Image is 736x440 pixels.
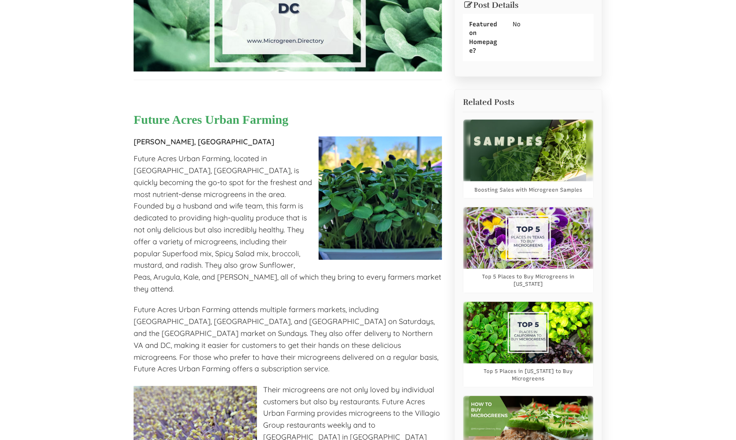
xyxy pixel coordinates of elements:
[468,273,589,288] a: Top 5 Places to Buy Microgreens in [US_STATE]
[463,14,507,62] div: Featured on Homepage?
[134,137,274,146] strong: [PERSON_NAME], [GEOGRAPHIC_DATA]
[134,305,438,373] span: Future Acres Urban Farming attends multiple farmers markets, including [GEOGRAPHIC_DATA], [GEOGRA...
[474,186,582,194] a: Boosting Sales with Microgreen Samples
[513,21,521,28] span: No
[134,154,441,294] span: Future Acres Urban Farming, located in [GEOGRAPHIC_DATA], [GEOGRAPHIC_DATA], is quickly becoming ...
[463,1,594,10] h3: Post Details
[467,302,590,364] img: Top 5 Places in California to Buy Microgreens
[468,368,589,382] a: Top 5 Places in [US_STATE] to Buy Microgreens
[463,98,594,107] h2: Related Posts
[467,207,590,269] img: Top 5 Places to Buy Microgreens in Texas
[470,120,586,181] img: Boosting Sales with Microgreen Samples
[134,113,288,126] span: Future Acres Urban Farming
[319,137,442,260] img: Sunflower Microgreens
